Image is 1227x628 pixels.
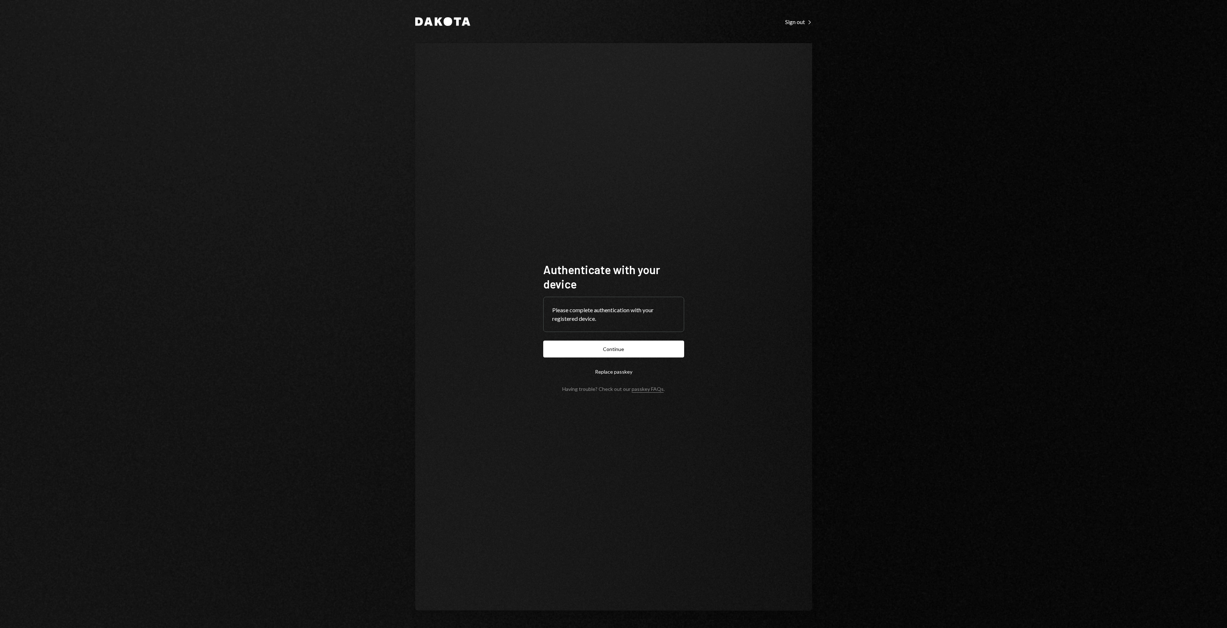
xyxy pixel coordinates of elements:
[543,341,684,357] button: Continue
[785,18,812,26] a: Sign out
[562,386,665,392] div: Having trouble? Check out our .
[543,363,684,380] button: Replace passkey
[632,386,664,393] a: passkey FAQs
[543,262,684,291] h1: Authenticate with your device
[552,306,675,323] div: Please complete authentication with your registered device.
